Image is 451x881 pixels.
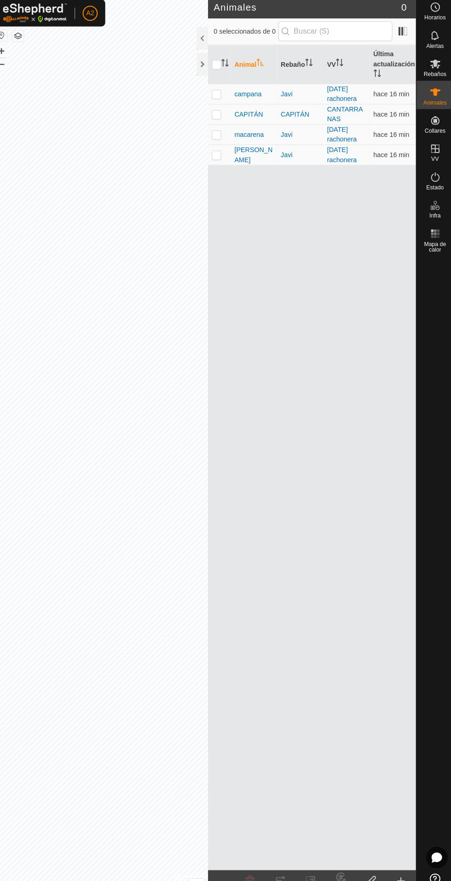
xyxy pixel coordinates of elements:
[422,73,444,80] font: Rebaños
[237,112,265,119] font: CAPITÁN
[224,63,231,70] p-sorticon: Activar para ordenar
[393,870,405,875] font: Crear
[192,862,207,877] button: i
[400,6,405,16] font: 0
[373,92,408,100] span: 24 de agosto de 2025, 13:34
[364,870,376,875] font: Editar
[373,112,408,119] font: hace 16 min
[282,64,306,71] font: Rebaño
[198,863,201,875] font: i
[328,87,357,104] a: [DATE] rachonera
[58,869,111,877] a: Política de Privacidad
[422,18,443,24] font: Horarios
[237,147,274,164] font: [PERSON_NAME]
[237,64,259,71] font: Animal
[11,7,74,26] img: Logotipo de Gallagher
[217,6,259,16] font: Animales
[4,60,15,71] button: –
[422,129,443,135] font: Collares
[122,869,153,877] a: Contáctanos
[92,13,100,20] font: A2
[282,132,294,139] font: Javi
[373,73,380,81] p-sorticon: Activar para ordenar
[328,64,336,71] font: VV
[425,869,441,875] font: Ayuda
[373,132,408,139] span: 24 de agosto de 2025, 13:33
[282,152,294,159] font: Javi
[373,152,408,159] font: hace 16 min
[422,239,444,251] font: Mapa de calor
[6,47,13,60] font: +
[122,870,153,876] font: Contáctanos
[20,34,31,45] button: Capas del Mapa
[373,152,408,159] span: 24 de agosto de 2025, 13:33
[427,211,438,218] font: Infra
[332,867,349,879] font: Cambiar Rebaño
[58,870,111,876] font: Política de Privacidad
[373,53,413,70] font: Última actualización
[6,59,12,72] font: –
[328,127,357,144] a: [DATE] rachonera
[328,107,363,124] a: CANTARRANAS
[237,132,266,139] font: macarena
[299,870,324,875] font: Cambiar VV
[373,92,408,100] font: hace 16 min
[282,112,310,119] font: CAPITÁN
[276,870,288,875] font: Rutas
[429,156,436,163] font: VV
[259,63,266,70] p-sorticon: Activar para ordenar
[415,853,451,879] a: Ayuda
[328,147,357,164] a: [DATE] rachonera
[237,92,264,100] font: campana
[373,132,408,139] font: hace 16 min
[373,112,408,119] span: 24 de agosto de 2025, 13:33
[282,92,294,100] font: Javi
[306,63,313,70] p-sorticon: Activar para ordenar
[280,25,391,44] input: Buscar (S)
[217,31,278,38] font: 0 seleccionados de 0
[4,48,15,59] button: +
[244,870,260,875] font: Eliminar
[422,101,444,107] font: Animales
[424,184,441,190] font: Estado
[336,63,343,70] p-sorticon: Activar para ordenar
[4,33,15,44] button: Restablecer mapa
[424,46,441,52] font: Alertas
